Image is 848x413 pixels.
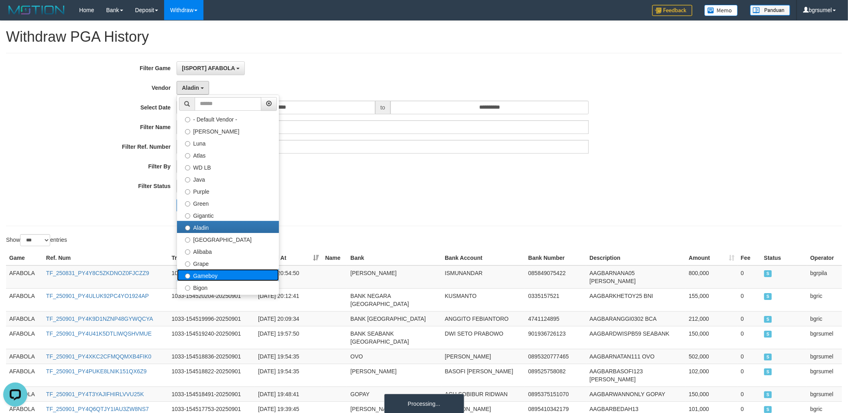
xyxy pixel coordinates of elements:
td: 0895320777465 [525,349,586,364]
button: [ISPORT] AFABOLA [177,61,245,75]
label: Show entries [6,234,67,246]
td: 1033-154518822-20250901 [169,364,255,387]
label: [PERSON_NAME] [177,125,279,137]
td: 1033-154520204-20250901 [169,288,255,311]
td: AAGBARDWISPB59 SEABANK [586,326,685,349]
td: [DATE] 19:54:35 [255,349,322,364]
a: TF_250901_PY4ULUK92PC4YO1924AP [46,293,149,299]
td: BASOFI [PERSON_NAME] [441,364,525,387]
td: bgric [807,288,842,311]
input: Luna [185,141,190,146]
a: TF_250901_PY4PUKE8LNIK151QX6Z9 [46,368,147,375]
td: 1033-154518836-20250901 [169,349,255,364]
input: Alibaba [185,249,190,255]
button: Open LiveChat chat widget [3,3,27,27]
td: ACH SOBIBUR RIDWAN [441,387,525,401]
td: [DATE] 19:54:35 [255,364,322,387]
td: AAGBARNATAN111 OVO [586,349,685,364]
input: [GEOGRAPHIC_DATA] [185,237,190,243]
td: 102,000 [685,364,738,387]
td: bgrsumel [807,326,842,349]
input: Grape [185,261,190,267]
td: 0 [738,288,761,311]
input: - Default Vendor - [185,117,190,122]
th: Status [761,251,807,265]
label: Purple [177,185,279,197]
input: Aladin [185,225,190,231]
td: 0 [738,326,761,349]
label: Aladin [177,221,279,233]
td: 085849075422 [525,265,586,289]
td: [PERSON_NAME] [441,349,525,364]
td: 1033-154519240-20250901 [169,326,255,349]
td: OVO [347,349,441,364]
td: [DATE] 19:48:41 [255,387,322,401]
td: KUSMANTO [441,288,525,311]
td: AFABOLA [6,349,43,364]
td: bgric [807,311,842,326]
td: 502,000 [685,349,738,364]
td: 0 [738,349,761,364]
label: Bigon [177,281,279,293]
a: TF_250901_PY4Q6QTJY1IAU3ZW8NS7 [46,406,149,412]
td: AFABOLA [6,288,43,311]
select: Showentries [20,234,50,246]
td: 4741124895 [525,311,586,326]
label: Green [177,197,279,209]
td: 0 [738,387,761,401]
input: Green [185,201,190,206]
td: 0335157521 [525,288,586,311]
th: Operator [807,251,842,265]
th: Bank Number [525,251,586,265]
td: bgrsumel [807,387,842,401]
input: Gigantic [185,213,190,219]
th: Bank Account [441,251,525,265]
span: Aladin [182,85,199,91]
td: 0 [738,311,761,326]
td: AFABOLA [6,265,43,289]
span: to [375,101,390,114]
input: WD LB [185,165,190,170]
td: 901936726123 [525,326,586,349]
td: bgrsumel [807,349,842,364]
span: SUCCESS [764,270,772,277]
label: Luna [177,137,279,149]
td: [PERSON_NAME] [347,265,441,289]
td: AAGBARANGGI0302 BCA [586,311,685,326]
td: [DATE] 19:57:50 [255,326,322,349]
input: Bigon [185,285,190,291]
label: Atlas [177,149,279,161]
label: Java [177,173,279,185]
span: SUCCESS [764,368,772,375]
td: ISMUNANDAR [441,265,525,289]
td: 0 [738,265,761,289]
a: TF_250901_PY4U41K5DTLIWQSHVMUE [46,330,152,337]
td: [DATE] 20:09:34 [255,311,322,326]
img: MOTION_logo.png [6,4,67,16]
td: 0895375151070 [525,387,586,401]
td: BANK [GEOGRAPHIC_DATA] [347,311,441,326]
td: BANK NEGARA [GEOGRAPHIC_DATA] [347,288,441,311]
th: Created At: activate to sort column ascending [255,251,322,265]
button: Aladin [177,81,209,95]
input: Purple [185,189,190,194]
td: [PERSON_NAME] [347,364,441,387]
td: 150,000 [685,387,738,401]
a: TF_250901_PY4K9D1NZNP48GYWQCYA [46,316,153,322]
td: 212,000 [685,311,738,326]
td: 0 [738,364,761,387]
label: WD LB [177,161,279,173]
img: panduan.png [750,5,790,16]
td: BANK SEABANK [GEOGRAPHIC_DATA] [347,326,441,349]
label: Allstar [177,293,279,305]
span: SUCCESS [764,354,772,360]
th: Amount: activate to sort column ascending [685,251,738,265]
a: TF_250901_PY4T3YAJIFHIRLVVU25K [46,391,144,397]
th: Trans. UID [169,251,255,265]
img: Feedback.jpg [652,5,692,16]
td: 800,000 [685,265,738,289]
td: AAGBARKHETOY25 BNI [586,288,685,311]
td: bgrsumel [807,364,842,387]
th: Ref. Num [43,251,169,265]
label: Alibaba [177,245,279,257]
